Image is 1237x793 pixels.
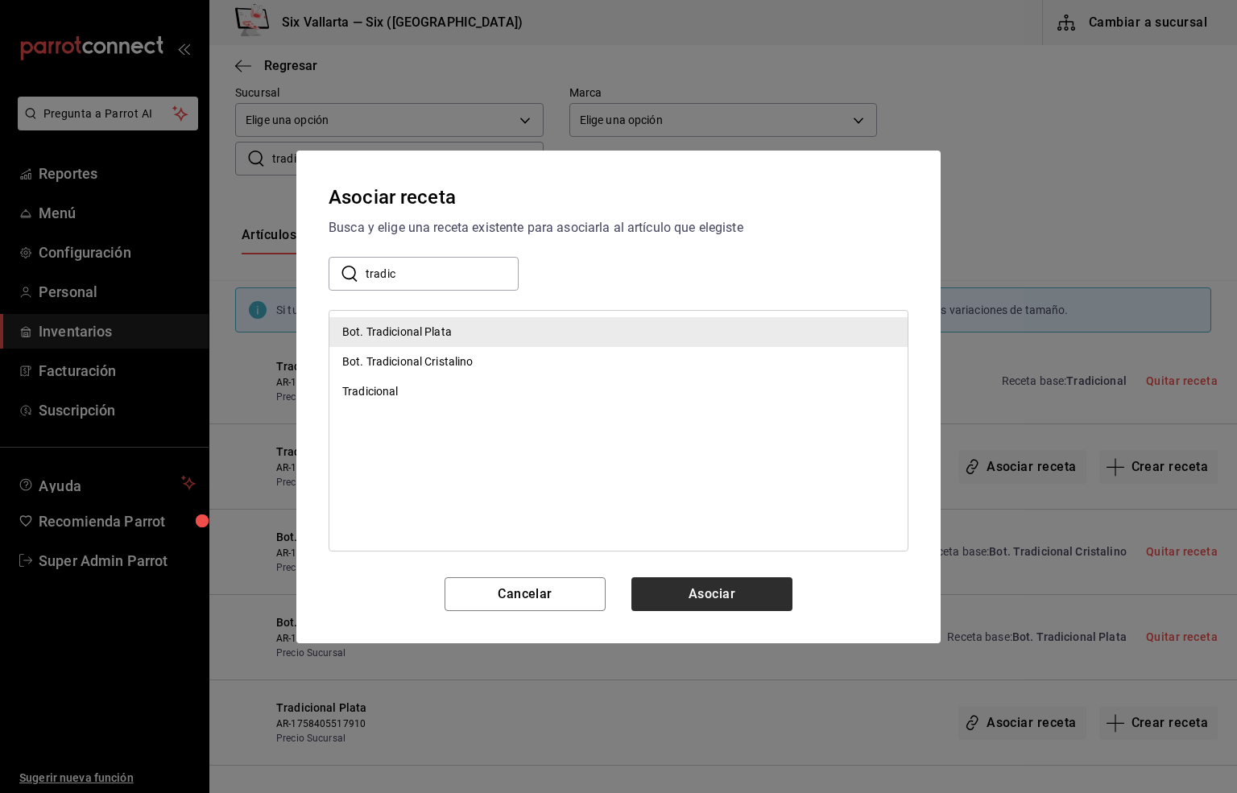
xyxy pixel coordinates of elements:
[445,577,606,611] button: Cancelar
[342,383,398,400] div: Tradicional
[366,257,519,289] input: Buscar nombre de receta
[329,317,908,347] div: Bot. Tradicional Plata
[631,577,792,611] button: Asociar
[342,353,474,370] div: Bot. Tradicional Cristalino
[329,377,908,407] div: Tradicional
[329,347,908,377] div: Bot. Tradicional Cristalino
[329,218,908,237] div: Busca y elige una receta existente para asociarla al artículo que elegiste
[329,183,908,212] div: Asociar receta
[342,324,452,341] div: Bot. Tradicional Plata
